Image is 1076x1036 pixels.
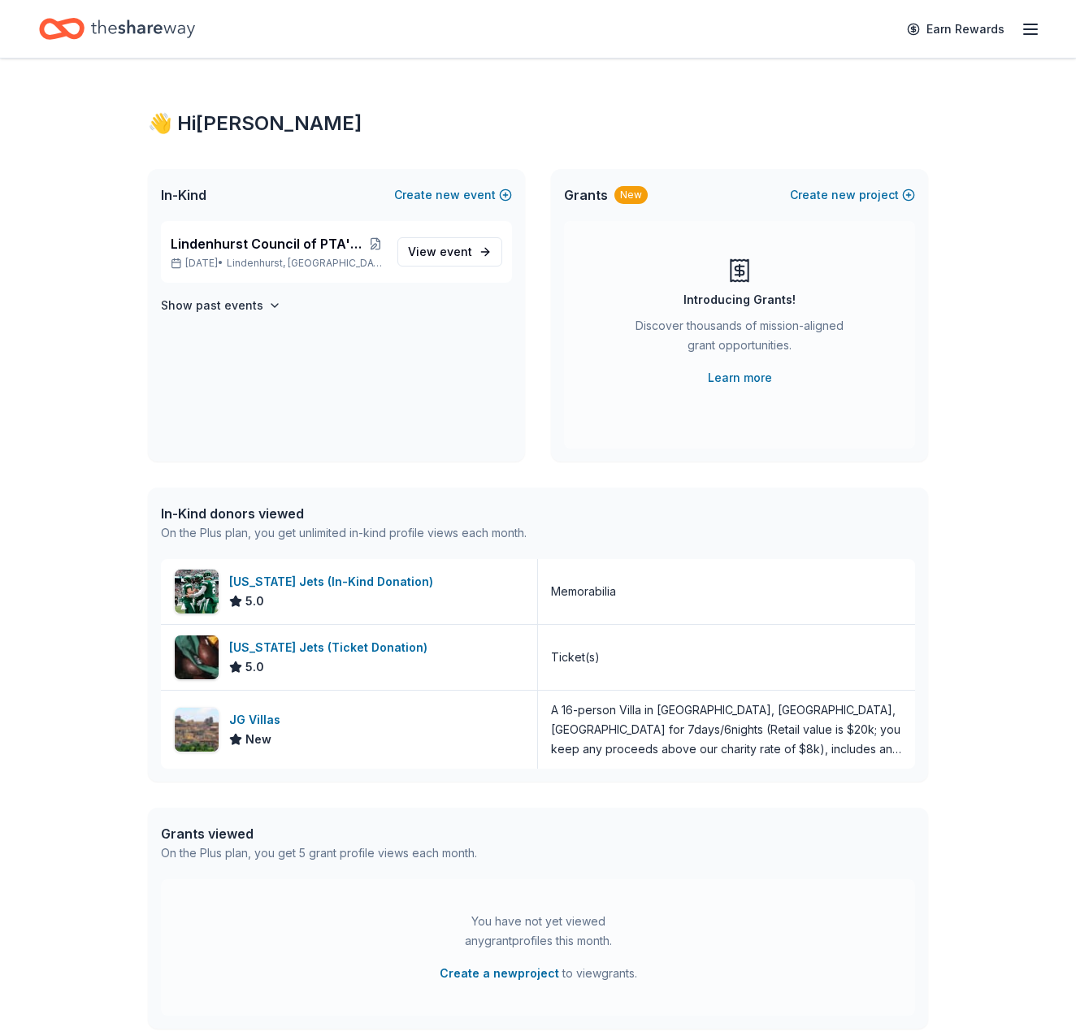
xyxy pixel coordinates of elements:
[629,316,850,362] div: Discover thousands of mission-aligned grant opportunities.
[245,592,264,611] span: 5.0
[161,843,477,863] div: On the Plus plan, you get 5 grant profile views each month.
[161,296,263,315] h4: Show past events
[161,296,281,315] button: Show past events
[245,657,264,677] span: 5.0
[227,257,384,270] span: Lindenhurst, [GEOGRAPHIC_DATA]
[161,523,527,543] div: On the Plus plan, you get unlimited in-kind profile views each month.
[245,730,271,749] span: New
[229,710,287,730] div: JG Villas
[161,185,206,205] span: In-Kind
[175,570,219,613] img: Image for New York Jets (In-Kind Donation)
[436,185,460,205] span: new
[229,638,434,657] div: [US_STATE] Jets (Ticket Donation)
[397,237,502,267] a: View event
[175,635,219,679] img: Image for New York Jets (Ticket Donation)
[440,245,472,258] span: event
[394,185,512,205] button: Createnewevent
[436,912,640,951] div: You have not yet viewed any grant profiles this month.
[708,368,772,388] a: Learn more
[831,185,856,205] span: new
[790,185,915,205] button: Createnewproject
[175,708,219,752] img: Image for JG Villas
[171,257,384,270] p: [DATE] •
[614,186,648,204] div: New
[440,964,559,983] button: Create a newproject
[39,10,195,48] a: Home
[551,648,600,667] div: Ticket(s)
[161,504,527,523] div: In-Kind donors viewed
[897,15,1014,44] a: Earn Rewards
[148,111,928,137] div: 👋 Hi [PERSON_NAME]
[551,582,616,601] div: Memorabilia
[161,824,477,843] div: Grants viewed
[229,572,440,592] div: [US_STATE] Jets (In-Kind Donation)
[564,185,608,205] span: Grants
[683,290,796,310] div: Introducing Grants!
[551,700,902,759] div: A 16-person Villa in [GEOGRAPHIC_DATA], [GEOGRAPHIC_DATA], [GEOGRAPHIC_DATA] for 7days/6nights (R...
[408,242,472,262] span: View
[171,234,367,254] span: Lindenhurst Council of PTA's "Bright Futures" Fundraiser
[440,964,637,983] span: to view grants .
